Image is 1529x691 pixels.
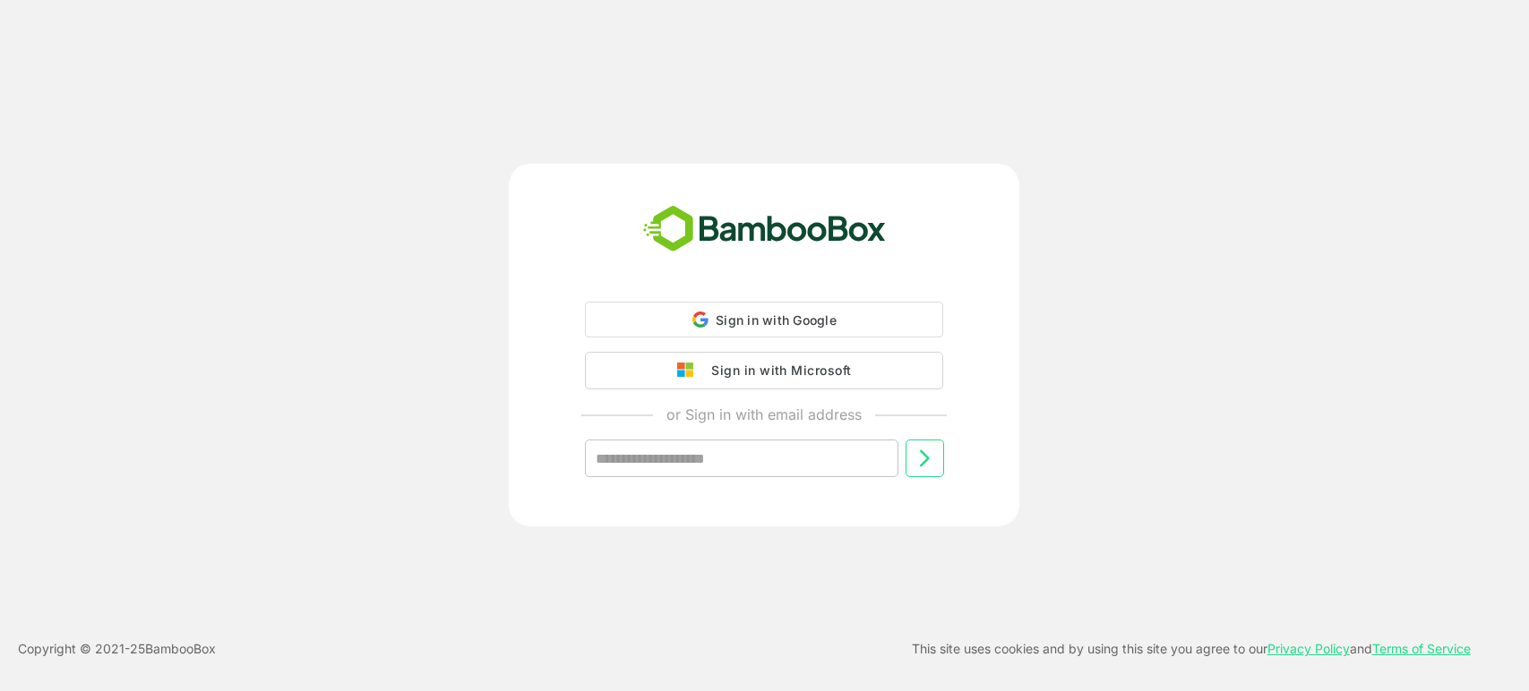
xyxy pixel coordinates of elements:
[585,302,943,337] div: Sign in with Google
[1372,641,1471,656] a: Terms of Service
[1267,641,1350,656] a: Privacy Policy
[585,352,943,389] button: Sign in with Microsoft
[666,404,862,425] p: or Sign in with email address
[633,200,896,259] img: bamboobox
[18,638,216,660] p: Copyright © 2021- 25 BambooBox
[702,359,851,382] div: Sign in with Microsoft
[716,312,837,328] span: Sign in with Google
[677,363,702,379] img: google
[912,638,1471,660] p: This site uses cookies and by using this site you agree to our and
